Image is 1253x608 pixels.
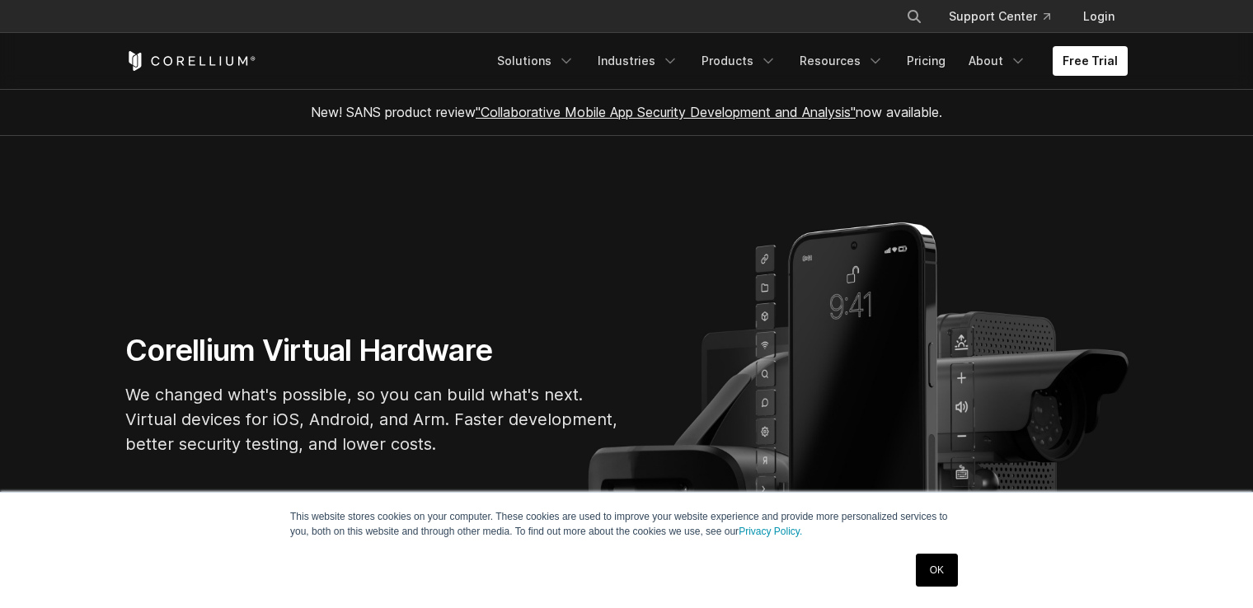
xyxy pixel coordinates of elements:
a: Support Center [936,2,1063,31]
a: About [959,46,1036,76]
span: New! SANS product review now available. [311,104,942,120]
div: Navigation Menu [487,46,1128,76]
p: This website stores cookies on your computer. These cookies are used to improve your website expe... [290,509,963,539]
a: Pricing [897,46,955,76]
p: We changed what's possible, so you can build what's next. Virtual devices for iOS, Android, and A... [125,382,620,456]
a: Industries [588,46,688,76]
a: Solutions [487,46,584,76]
div: Navigation Menu [886,2,1128,31]
h1: Corellium Virtual Hardware [125,332,620,369]
a: Products [692,46,786,76]
button: Search [899,2,929,31]
a: Corellium Home [125,51,256,71]
a: Login [1070,2,1128,31]
a: "Collaborative Mobile App Security Development and Analysis" [476,104,856,120]
a: OK [916,554,958,587]
a: Resources [790,46,894,76]
a: Free Trial [1053,46,1128,76]
a: Privacy Policy. [739,526,802,537]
